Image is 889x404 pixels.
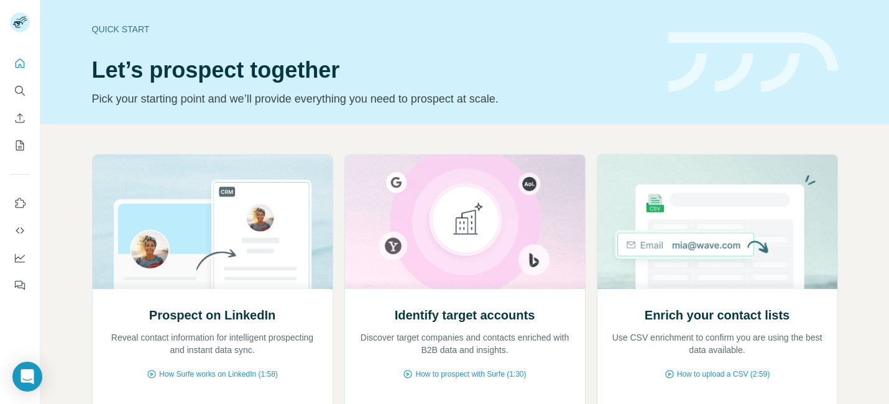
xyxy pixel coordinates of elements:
div: Quick start [92,23,653,35]
button: Enrich CSV [10,107,30,129]
h2: Enrich your contact lists [645,306,790,324]
button: Search [10,80,30,102]
h2: Prospect on LinkedIn [149,306,275,324]
p: Pick your starting point and we’ll provide everything you need to prospect at scale. [92,90,653,108]
button: Feedback [10,274,30,296]
img: Enrich your contact lists [597,155,838,289]
img: Identify target accounts [344,155,586,289]
span: How to prospect with Surfe (1:30) [415,369,526,380]
button: Quick start [10,52,30,75]
div: Open Intercom Messenger [12,362,42,392]
p: Reveal contact information for intelligent prospecting and instant data sync. [105,331,320,356]
span: How Surfe works on LinkedIn (1:58) [159,369,278,380]
button: Use Surfe on LinkedIn [10,192,30,214]
button: My lists [10,134,30,157]
button: Dashboard [10,247,30,269]
p: Discover target companies and contacts enriched with B2B data and insights. [357,331,573,356]
button: Use Surfe API [10,219,30,242]
h2: Identify target accounts [395,306,535,324]
img: Prospect on LinkedIn [92,155,333,289]
p: Use CSV enrichment to confirm you are using the best data available. [610,331,825,356]
span: How to upload a CSV (2:59) [677,369,770,380]
h1: Let’s prospect together [92,58,653,83]
img: banner [668,32,838,93]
